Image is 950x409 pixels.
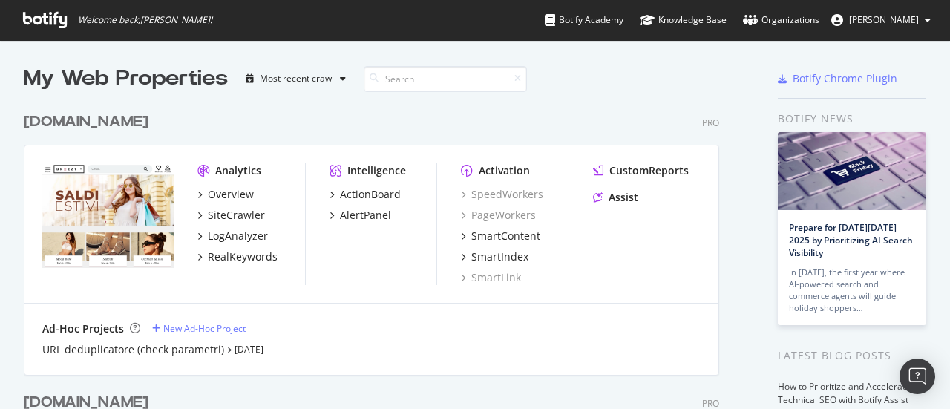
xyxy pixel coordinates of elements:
[793,71,897,86] div: Botify Chrome Plugin
[208,187,254,202] div: Overview
[24,64,228,94] div: My Web Properties
[609,163,689,178] div: CustomReports
[240,67,352,91] button: Most recent crawl
[819,8,943,32] button: [PERSON_NAME]
[789,266,915,314] div: In [DATE], the first year where AI-powered search and commerce agents will guide holiday shoppers…
[78,14,212,26] span: Welcome back, [PERSON_NAME] !
[900,359,935,394] div: Open Intercom Messenger
[702,117,719,129] div: Pro
[778,132,926,210] img: Prepare for Black Friday 2025 by Prioritizing AI Search Visibility
[471,229,540,243] div: SmartContent
[743,13,819,27] div: Organizations
[208,229,268,243] div: LogAnalyzer
[197,208,265,223] a: SiteCrawler
[163,322,246,335] div: New Ad-Hoc Project
[778,380,911,406] a: How to Prioritize and Accelerate Technical SEO with Botify Assist
[849,13,919,26] span: Andrea Lodroni
[152,322,246,335] a: New Ad-Hoc Project
[215,163,261,178] div: Analytics
[778,71,897,86] a: Botify Chrome Plugin
[640,13,727,27] div: Knowledge Base
[545,13,623,27] div: Botify Academy
[789,221,913,259] a: Prepare for [DATE][DATE] 2025 by Prioritizing AI Search Visibility
[593,163,689,178] a: CustomReports
[461,249,528,264] a: SmartIndex
[208,249,278,264] div: RealKeywords
[42,321,124,336] div: Ad-Hoc Projects
[197,187,254,202] a: Overview
[461,270,521,285] a: SmartLink
[347,163,406,178] div: Intelligence
[778,347,926,364] div: Latest Blog Posts
[461,187,543,202] a: SpeedWorkers
[235,343,263,356] a: [DATE]
[593,190,638,205] a: Assist
[42,342,224,357] a: URL deduplicatore (check parametri)
[340,187,401,202] div: ActionBoard
[197,229,268,243] a: LogAnalyzer
[260,74,334,83] div: Most recent crawl
[609,190,638,205] div: Assist
[364,66,527,92] input: Search
[42,163,174,269] img: drezzy.it
[330,208,391,223] a: AlertPanel
[24,111,154,133] a: [DOMAIN_NAME]
[471,249,528,264] div: SmartIndex
[197,249,278,264] a: RealKeywords
[479,163,530,178] div: Activation
[461,208,536,223] a: PageWorkers
[461,229,540,243] a: SmartContent
[208,208,265,223] div: SiteCrawler
[340,208,391,223] div: AlertPanel
[330,187,401,202] a: ActionBoard
[778,111,926,127] div: Botify news
[24,111,148,133] div: [DOMAIN_NAME]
